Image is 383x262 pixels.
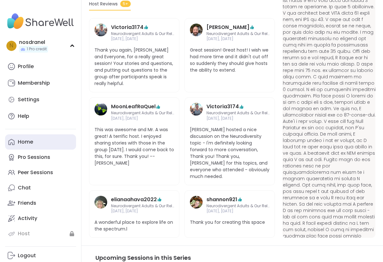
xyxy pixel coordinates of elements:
a: Victoria3174 [206,103,239,110]
span: Thank you again, [PERSON_NAME] and Everyone, for a really great session! Your stories and questio... [94,47,174,87]
div: Chat [18,184,31,191]
span: This was awesome and Mr. A was great! A terrific host. I enjoyed sharing stories with those in th... [94,126,174,166]
a: elianaahava2022 [111,196,157,203]
div: Host [18,230,30,237]
a: Brian_L [190,24,203,42]
span: Host Reviews [89,1,118,7]
img: ShareWell Nav Logo [5,10,76,32]
a: Chat [5,180,76,195]
div: Home [18,138,33,145]
img: shannon921 [190,196,203,209]
a: Home [5,134,76,150]
img: elianaahava2022 [94,196,107,209]
a: Settings [5,92,76,107]
div: Settings [18,96,39,103]
span: 5+ [120,1,131,7]
a: Victoria3174 [94,24,107,42]
a: MoonLeafRaQuel [94,103,107,121]
span: Neurodivergent Adults & Our Relationships [111,203,174,209]
div: Profile [18,63,34,70]
span: [PERSON_NAME] hosted a nice discussion on the Neurodiversity topic - I'm definitely looking forwa... [190,126,269,180]
span: [DATE], [DATE] [206,116,269,121]
a: Victoria3174 [190,103,203,121]
a: shannon921 [190,196,203,214]
a: shannon921 [206,196,237,203]
span: [DATE], [DATE] [206,36,269,42]
a: Membership [5,75,76,91]
a: Profile [5,59,76,74]
span: Neurodivergent Adults & Our Relationships [206,31,269,37]
a: Friends [5,195,76,211]
span: Neurodivergent Adults & Our Relationships [206,203,269,209]
span: n [10,42,13,50]
div: Help [18,113,29,120]
img: Victoria3174 [94,24,107,36]
div: Membership [18,80,50,87]
a: Victoria3174 [111,24,143,31]
a: Peer Sessions [5,165,76,180]
div: Friends [18,200,36,207]
div: Peer Sessions [18,169,53,176]
span: Neurodivergent Adults & Our Relationships [111,110,174,116]
a: [PERSON_NAME] [206,24,249,31]
img: Victoria3174 [190,103,203,116]
span: [DATE], [DATE] [111,116,174,121]
a: Help [5,109,76,124]
span: [DATE], [DATE] [111,36,174,42]
div: Logout [18,252,36,259]
h3: Upcoming Sessions in this Series [95,253,369,262]
span: [DATE], [DATE] [111,209,174,214]
span: Neurodivergent Adults & Our Relationships [111,31,174,37]
img: MoonLeafRaQuel [94,103,107,116]
a: Pro Sessions [5,150,76,165]
span: Neurodivergent Adults & Our Relationships [206,110,269,116]
img: Brian_L [190,24,203,36]
span: A wonderful place to explore life on the spectrum.l [94,219,174,232]
span: Thank you for creating this space [190,219,269,226]
span: [DATE], [DATE] [206,209,269,214]
a: Activity [5,211,76,226]
span: 1 Pro credit [27,46,47,52]
a: elianaahava2022 [94,196,107,214]
div: nosdranel [19,39,48,46]
div: Activity [18,215,37,222]
a: Host [5,226,76,241]
a: MoonLeafRaQuel [111,103,156,110]
div: Pro Sessions [18,154,50,161]
span: Great session! Great host! I wish we had more time and it didn't cut off so suddenly they should ... [190,47,269,74]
